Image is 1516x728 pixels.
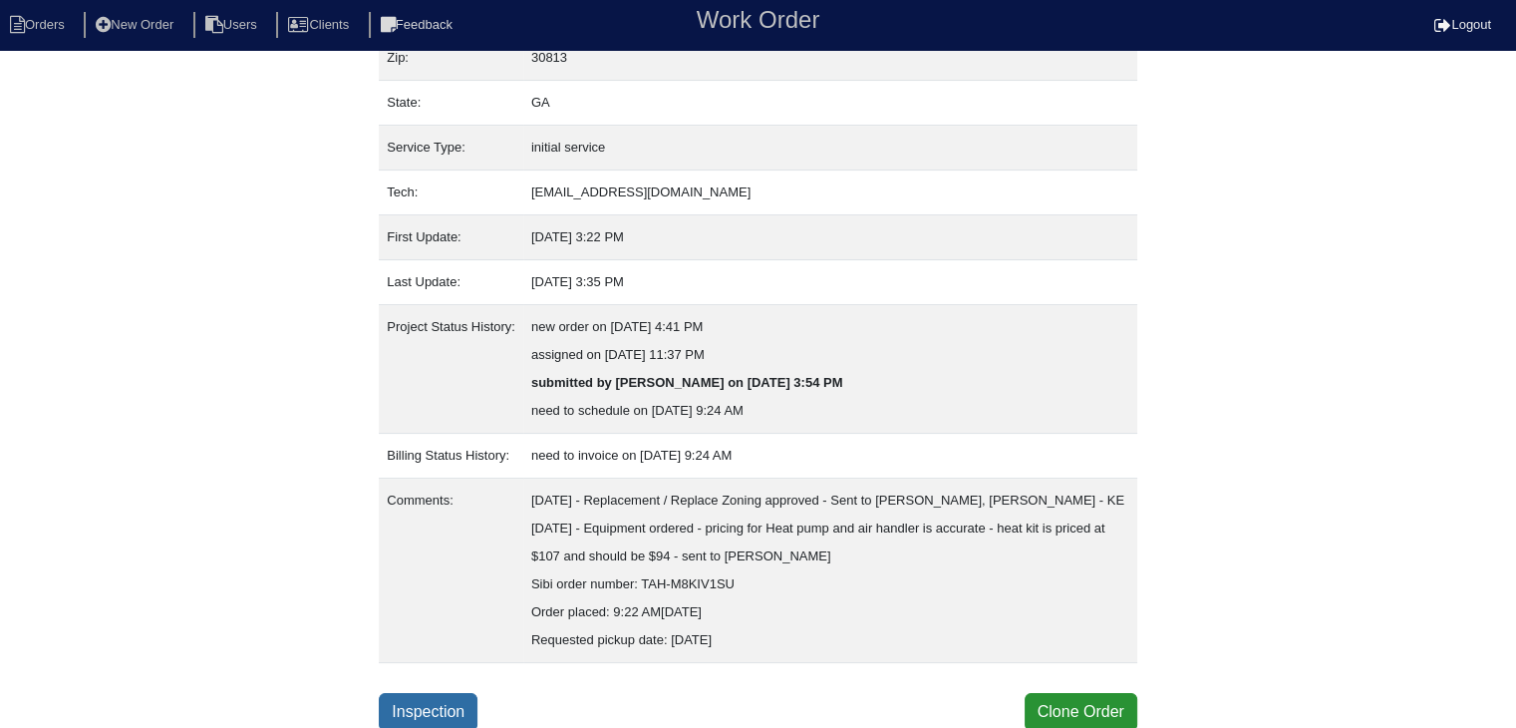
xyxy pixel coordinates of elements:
[523,260,1137,305] td: [DATE] 3:35 PM
[193,12,273,39] li: Users
[379,36,523,81] td: Zip:
[531,369,1129,397] div: submitted by [PERSON_NAME] on [DATE] 3:54 PM
[369,12,468,39] li: Feedback
[523,479,1137,663] td: [DATE] - Replacement / Replace Zoning approved - Sent to [PERSON_NAME], [PERSON_NAME] - KE [DATE]...
[523,36,1137,81] td: 30813
[523,171,1137,215] td: [EMAIL_ADDRESS][DOMAIN_NAME]
[531,341,1129,369] div: assigned on [DATE] 11:37 PM
[531,397,1129,425] div: need to schedule on [DATE] 9:24 AM
[523,126,1137,171] td: initial service
[84,12,189,39] li: New Order
[379,479,523,663] td: Comments:
[193,17,273,32] a: Users
[379,260,523,305] td: Last Update:
[379,215,523,260] td: First Update:
[379,171,523,215] td: Tech:
[523,215,1137,260] td: [DATE] 3:22 PM
[1434,17,1491,32] a: Logout
[276,12,365,39] li: Clients
[379,126,523,171] td: Service Type:
[379,305,523,434] td: Project Status History:
[531,313,1129,341] div: new order on [DATE] 4:41 PM
[379,81,523,126] td: State:
[84,17,189,32] a: New Order
[276,17,365,32] a: Clients
[531,442,1129,470] div: need to invoice on [DATE] 9:24 AM
[523,81,1137,126] td: GA
[379,434,523,479] td: Billing Status History:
